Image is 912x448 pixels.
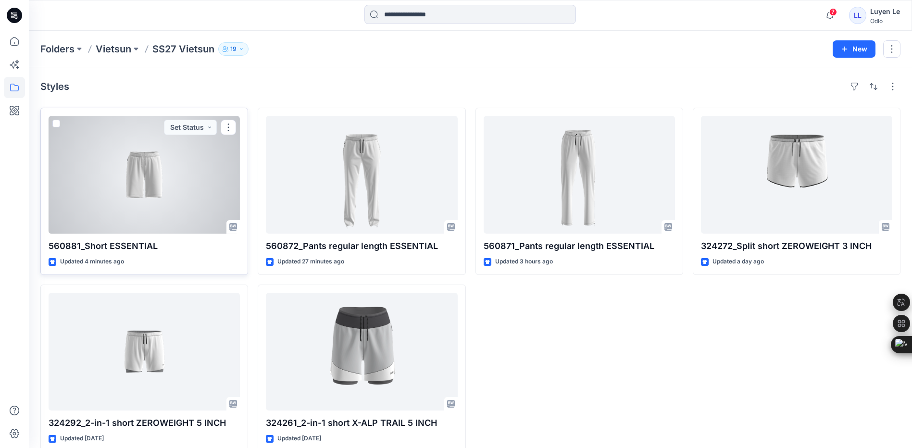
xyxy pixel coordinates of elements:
[60,434,104,444] p: Updated [DATE]
[277,257,344,267] p: Updated 27 minutes ago
[218,42,249,56] button: 19
[484,239,675,253] p: 560871_Pants regular length ESSENTIAL
[829,8,837,16] span: 7
[40,81,69,92] h4: Styles
[701,116,892,234] a: 324272_Split short ZEROWEIGHT 3 INCH
[49,116,240,234] a: 560881_Short ESSENTIAL
[49,416,240,430] p: 324292_2-in-1 short ZEROWEIGHT 5 INCH
[266,293,457,411] a: 324261_2-in-1 short X-ALP TRAIL 5 INCH
[266,416,457,430] p: 324261_2-in-1 short X-ALP TRAIL 5 INCH
[266,239,457,253] p: 560872_Pants regular length ESSENTIAL
[152,42,214,56] p: SS27 Vietsun
[266,116,457,234] a: 560872_Pants regular length ESSENTIAL
[60,257,124,267] p: Updated 4 minutes ago
[40,42,75,56] a: Folders
[277,434,321,444] p: Updated [DATE]
[484,116,675,234] a: 560871_Pants regular length ESSENTIAL
[870,6,900,17] div: Luyen Le
[712,257,764,267] p: Updated a day ago
[849,7,866,24] div: LL
[49,293,240,411] a: 324292_2-in-1 short ZEROWEIGHT 5 INCH
[49,239,240,253] p: 560881_Short ESSENTIAL
[870,17,900,25] div: Odlo
[833,40,875,58] button: New
[96,42,131,56] a: Vietsun
[495,257,553,267] p: Updated 3 hours ago
[230,44,237,54] p: 19
[701,239,892,253] p: 324272_Split short ZEROWEIGHT 3 INCH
